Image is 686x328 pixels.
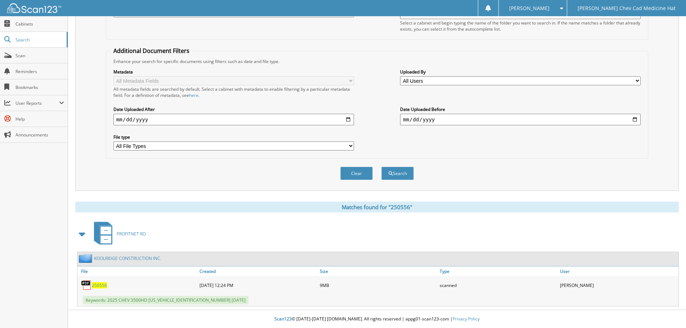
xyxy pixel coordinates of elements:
img: PDF.png [81,280,92,291]
label: Date Uploaded Before [400,106,641,112]
div: All metadata fields are searched by default. Select a cabinet with metadata to enable filtering b... [113,86,354,98]
a: User [558,266,678,276]
button: Clear [340,167,373,180]
div: 9MB [318,278,438,292]
a: here [189,92,198,98]
span: Keywords: 2025 CHEV 3500HD [US_VEHICLE_IDENTIFICATION_NUMBER] [DATE] [83,296,248,304]
span: PROFITNET RO [117,231,146,237]
a: Type [438,266,558,276]
span: Scan123 [274,316,292,322]
iframe: Chat Widget [650,293,686,328]
legend: Additional Document Filters [110,47,193,55]
div: Select a cabinet and begin typing the name of the folder you want to search in. If the name match... [400,20,641,32]
div: Enhance your search for specific documents using filters such as date and file type. [110,58,644,64]
div: Matches found for "250556" [75,202,679,212]
input: end [400,114,641,125]
span: User Reports [15,100,59,106]
img: scan123-logo-white.svg [7,3,61,13]
span: Scan [15,53,64,59]
div: [DATE] 12:24 PM [198,278,318,292]
label: Date Uploaded After [113,106,354,112]
span: Reminders [15,68,64,75]
label: Uploaded By [400,69,641,75]
a: Privacy Policy [453,316,480,322]
a: PROFITNET RO [90,220,146,248]
a: Size [318,266,438,276]
a: File [77,266,198,276]
button: Search [381,167,414,180]
span: Cabinets [15,21,64,27]
img: folder2.png [79,254,94,263]
span: Bookmarks [15,84,64,90]
input: start [113,114,354,125]
span: Announcements [15,132,64,138]
div: [PERSON_NAME] [558,278,678,292]
a: 250556 [92,282,107,288]
div: © [DATE]-[DATE] [DOMAIN_NAME]. All rights reserved | appg01-scan123-com | [68,310,686,328]
a: KOOLRIDGE CONSTRUCTION INC. [94,255,161,261]
label: Metadata [113,69,354,75]
a: Created [198,266,318,276]
span: Search [15,37,63,43]
label: File type [113,134,354,140]
span: [PERSON_NAME] Chev Cad Medicine Hat [578,6,676,10]
span: [PERSON_NAME] [509,6,550,10]
div: scanned [438,278,558,292]
span: Help [15,116,64,122]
